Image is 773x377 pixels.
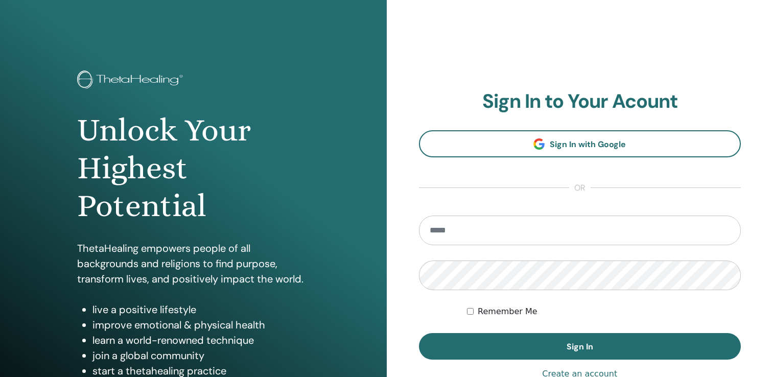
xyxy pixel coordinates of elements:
[92,348,309,363] li: join a global community
[567,341,593,352] span: Sign In
[92,333,309,348] li: learn a world-renowned technique
[419,90,741,113] h2: Sign In to Your Acount
[550,139,626,150] span: Sign In with Google
[77,241,309,287] p: ThetaHealing empowers people of all backgrounds and religions to find purpose, transform lives, a...
[569,182,591,194] span: or
[419,333,741,360] button: Sign In
[92,317,309,333] li: improve emotional & physical health
[467,305,741,318] div: Keep me authenticated indefinitely or until I manually logout
[478,305,537,318] label: Remember Me
[419,130,741,157] a: Sign In with Google
[92,302,309,317] li: live a positive lifestyle
[77,111,309,225] h1: Unlock Your Highest Potential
